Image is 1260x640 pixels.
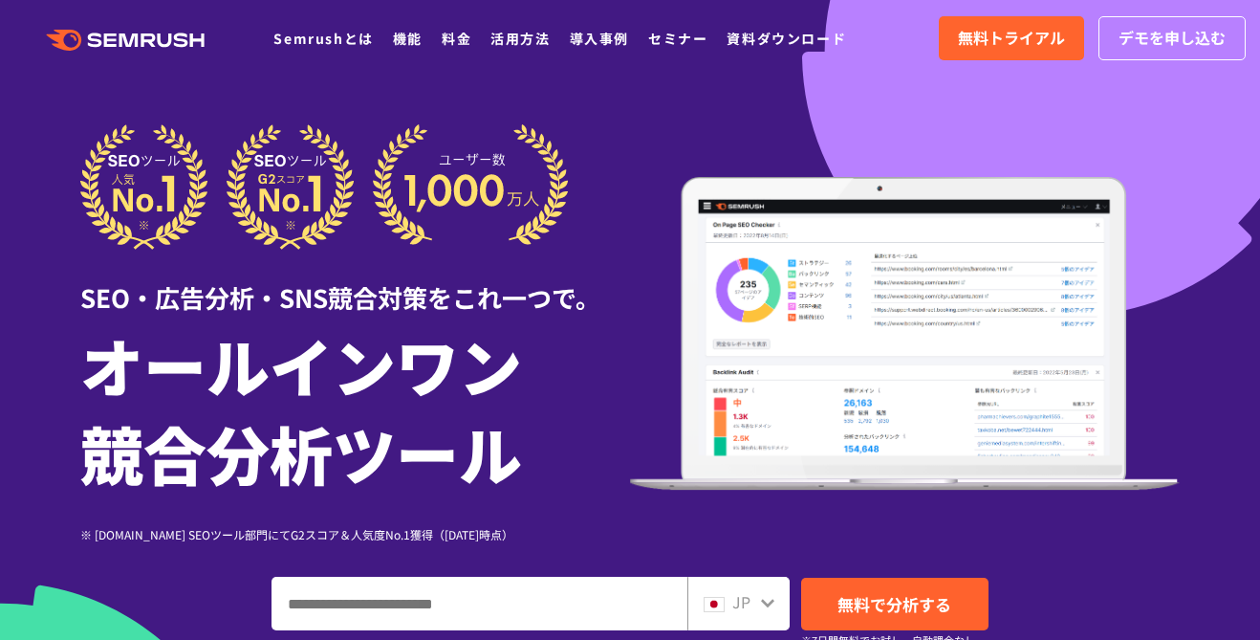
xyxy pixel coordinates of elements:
[442,29,471,48] a: 料金
[727,29,846,48] a: 資料ダウンロード
[570,29,629,48] a: 導入事例
[490,29,550,48] a: 活用方法
[939,16,1084,60] a: 無料トライアル
[837,592,951,616] span: 無料で分析する
[80,320,630,497] h1: オールインワン 競合分析ツール
[393,29,423,48] a: 機能
[80,250,630,316] div: SEO・広告分析・SNS競合対策をこれ一つで。
[732,590,750,613] span: JP
[648,29,707,48] a: セミナー
[1119,26,1226,51] span: デモを申し込む
[80,525,630,543] div: ※ [DOMAIN_NAME] SEOツール部門にてG2スコア＆人気度No.1獲得（[DATE]時点）
[801,578,988,630] a: 無料で分析する
[273,29,373,48] a: Semrushとは
[1098,16,1246,60] a: デモを申し込む
[958,26,1065,51] span: 無料トライアル
[272,578,686,629] input: ドメイン、キーワードまたはURLを入力してください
